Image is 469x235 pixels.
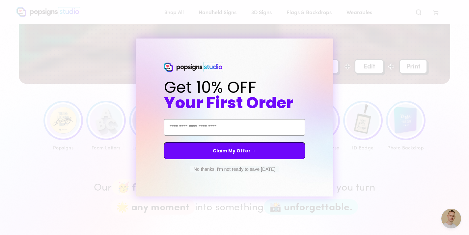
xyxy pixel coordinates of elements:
[190,166,279,172] button: No thanks, I'm not ready to save [DATE]
[164,142,305,159] button: Claim My Offer →
[164,63,223,72] img: Popsigns Studio
[441,209,461,228] a: Open chat
[164,76,256,98] span: Get 10% OFF
[164,92,293,114] span: Your First Order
